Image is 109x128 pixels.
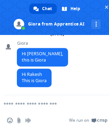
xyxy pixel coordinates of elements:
[91,20,101,29] div: More channels
[57,3,85,14] div: Help
[22,71,47,84] span: Hi Rakesh This is Giora
[16,118,22,123] span: Send a file
[70,3,80,14] span: Help
[69,118,89,123] span: We run on
[29,3,57,14] div: Chat
[50,32,64,36] div: [DATE]
[4,101,88,107] textarea: Compose your message...
[17,41,68,46] span: Giora
[7,118,13,123] span: Insert an emoji
[69,118,107,123] a: We run onCrisp
[22,51,63,63] span: Hi [PERSON_NAME], this is Giora
[97,118,107,123] span: Crisp
[42,3,52,14] span: Chat
[25,118,31,123] span: Audio message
